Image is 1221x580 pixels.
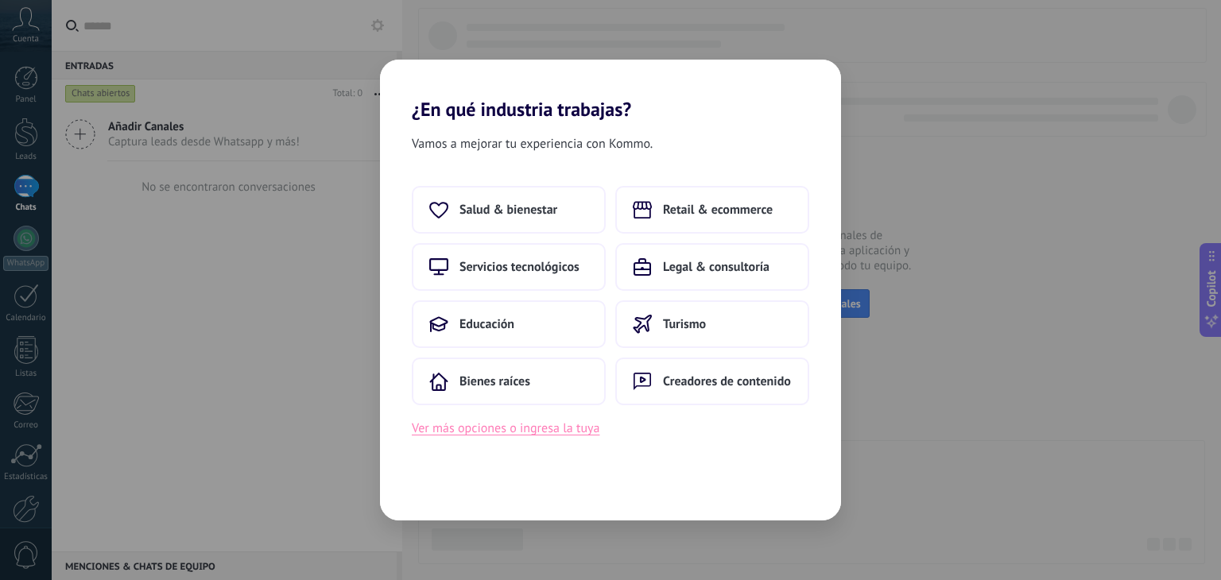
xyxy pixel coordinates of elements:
button: Creadores de contenido [615,358,809,405]
button: Retail & ecommerce [615,186,809,234]
span: Legal & consultoría [663,259,769,275]
button: Turismo [615,300,809,348]
button: Legal & consultoría [615,243,809,291]
button: Educación [412,300,606,348]
span: Salud & bienestar [459,202,557,218]
span: Servicios tecnológicos [459,259,579,275]
span: Turismo [663,316,706,332]
span: Creadores de contenido [663,373,791,389]
span: Educación [459,316,514,332]
span: Vamos a mejorar tu experiencia con Kommo. [412,133,653,154]
h2: ¿En qué industria trabajas? [380,60,841,121]
button: Bienes raíces [412,358,606,405]
span: Retail & ecommerce [663,202,773,218]
button: Salud & bienestar [412,186,606,234]
button: Ver más opciones o ingresa la tuya [412,418,599,439]
button: Servicios tecnológicos [412,243,606,291]
span: Bienes raíces [459,373,530,389]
